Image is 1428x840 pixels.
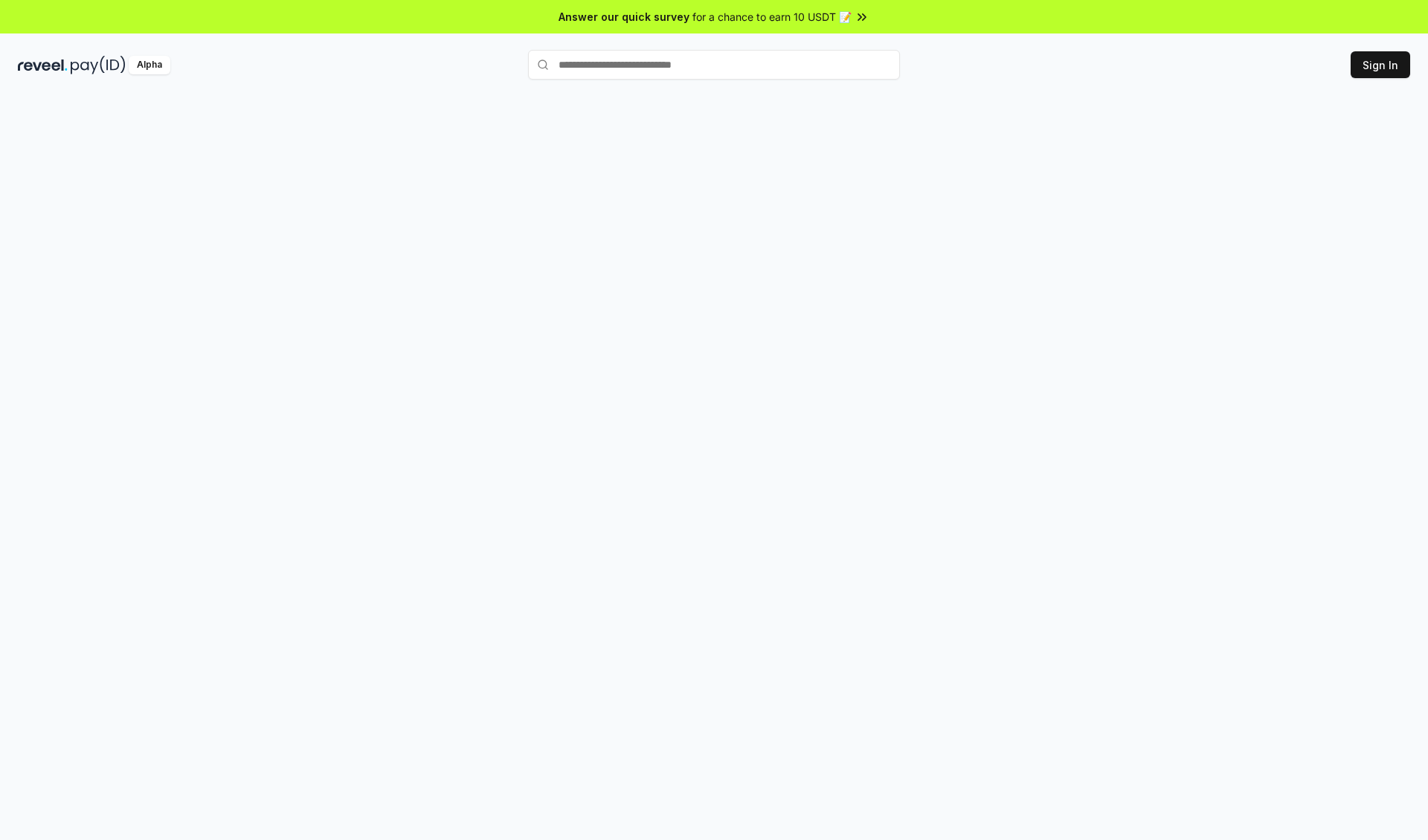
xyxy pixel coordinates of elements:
img: pay_id [71,56,126,74]
img: reveel_dark [18,56,68,74]
span: Answer our quick survey [559,9,689,25]
span: for a chance to earn 10 USDT 📝 [692,9,852,25]
div: Alpha [129,56,170,74]
button: Sign In [1351,51,1410,78]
